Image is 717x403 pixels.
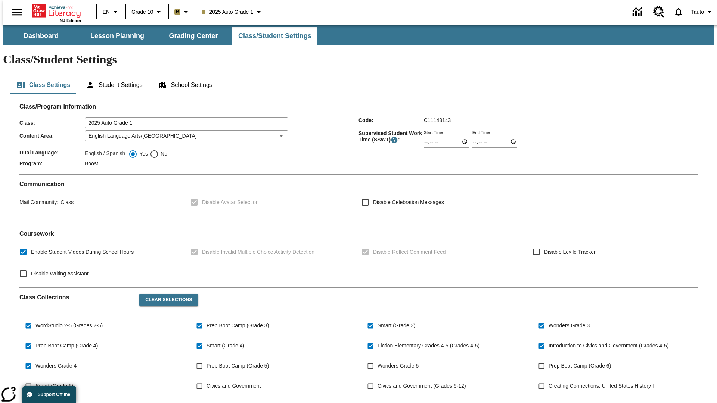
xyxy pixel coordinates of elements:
input: Class [85,117,288,128]
a: Notifications [669,2,688,22]
span: Disable Lexile Tracker [544,248,596,256]
a: Data Center [628,2,649,22]
button: Grade: Grade 10, Select a grade [128,5,166,19]
span: Dashboard [24,32,59,40]
button: School Settings [152,76,218,94]
button: Class Settings [10,76,76,94]
button: Clear Selections [139,294,198,306]
label: Start Time [424,129,443,135]
span: EN [103,8,110,16]
span: Grade 10 [131,8,153,16]
span: Yes [137,150,148,158]
span: Supervised Student Work Time (SSWT) : [358,130,424,144]
button: Language: EN, Select a language [99,5,123,19]
button: Student Settings [80,76,148,94]
span: B [176,7,179,16]
span: Disable Invalid Multiple Choice Activity Detection [202,248,314,256]
h2: Class Collections [19,294,133,301]
span: Support Offline [38,392,70,397]
label: English / Spanish [85,150,125,159]
h2: Class/Program Information [19,103,698,110]
span: Disable Avatar Selection [202,199,259,206]
span: Disable Reflect Comment Feed [373,248,446,256]
span: Class : [19,120,85,126]
button: Class/Student Settings [232,27,317,45]
span: 2025 Auto Grade 1 [202,8,253,16]
span: Prep Boot Camp (Grade 4) [35,342,98,350]
span: No [159,150,167,158]
span: C11143143 [424,117,451,123]
button: Dashboard [4,27,78,45]
span: Prep Boot Camp (Grade 3) [207,322,269,329]
span: Disable Writing Assistant [31,270,89,278]
h2: Communication [19,181,698,188]
a: Resource Center, Will open in new tab [649,2,669,22]
span: Smart (Grade 3) [378,322,415,329]
span: Program : [19,160,85,166]
span: Dual Language : [19,150,85,156]
div: Home [32,3,81,23]
span: Class [58,199,74,205]
button: Boost Class color is light brown. Change class color [171,5,193,19]
span: Smart (Grade 6) [35,382,73,390]
span: Civics and Government [207,382,261,390]
span: WordStudio 2-5 (Grades 2-5) [35,322,103,329]
span: Enable Student Videos During School Hours [31,248,134,256]
button: Lesson Planning [80,27,155,45]
div: Class/Program Information [19,110,698,168]
button: Supervised Student Work Time is the timeframe when students can take LevelSet and when lessons ar... [391,136,398,144]
span: Smart (Grade 4) [207,342,244,350]
div: Class/Student Settings [10,76,707,94]
span: Fiction Elementary Grades 4-5 (Grades 4-5) [378,342,479,350]
span: Code : [358,117,424,123]
span: Prep Boot Camp (Grade 5) [207,362,269,370]
span: Prep Boot Camp (Grade 6) [549,362,611,370]
div: SubNavbar [3,27,318,45]
button: Open side menu [6,1,28,23]
span: Class/Student Settings [238,32,311,40]
label: End Time [472,129,490,135]
span: Creating Connections: United States History I [549,382,654,390]
span: Wonders Grade 5 [378,362,419,370]
a: Home [32,3,81,18]
div: Communication [19,181,698,218]
span: Grading Center [169,32,218,40]
span: Mail Community : [19,199,58,205]
span: Wonders Grade 4 [35,362,77,370]
span: Boost [85,160,98,166]
div: Coursework [19,230,698,281]
span: Introduction to Civics and Government (Grades 4-5) [549,342,668,350]
span: Lesson Planning [90,32,144,40]
span: Disable Celebration Messages [373,199,444,206]
button: Support Offline [22,386,76,403]
h2: Course work [19,230,698,237]
span: Tauto [691,8,704,16]
span: Content Area : [19,133,85,139]
span: NJ Edition [60,18,81,23]
div: SubNavbar [3,25,714,45]
button: Grading Center [156,27,231,45]
span: Wonders Grade 3 [549,322,590,329]
div: English Language Arts/[GEOGRAPHIC_DATA] [85,130,288,141]
button: Profile/Settings [688,5,717,19]
span: Civics and Government (Grades 6-12) [378,382,466,390]
button: Class: 2025 Auto Grade 1, Select your class [199,5,266,19]
h1: Class/Student Settings [3,53,714,66]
